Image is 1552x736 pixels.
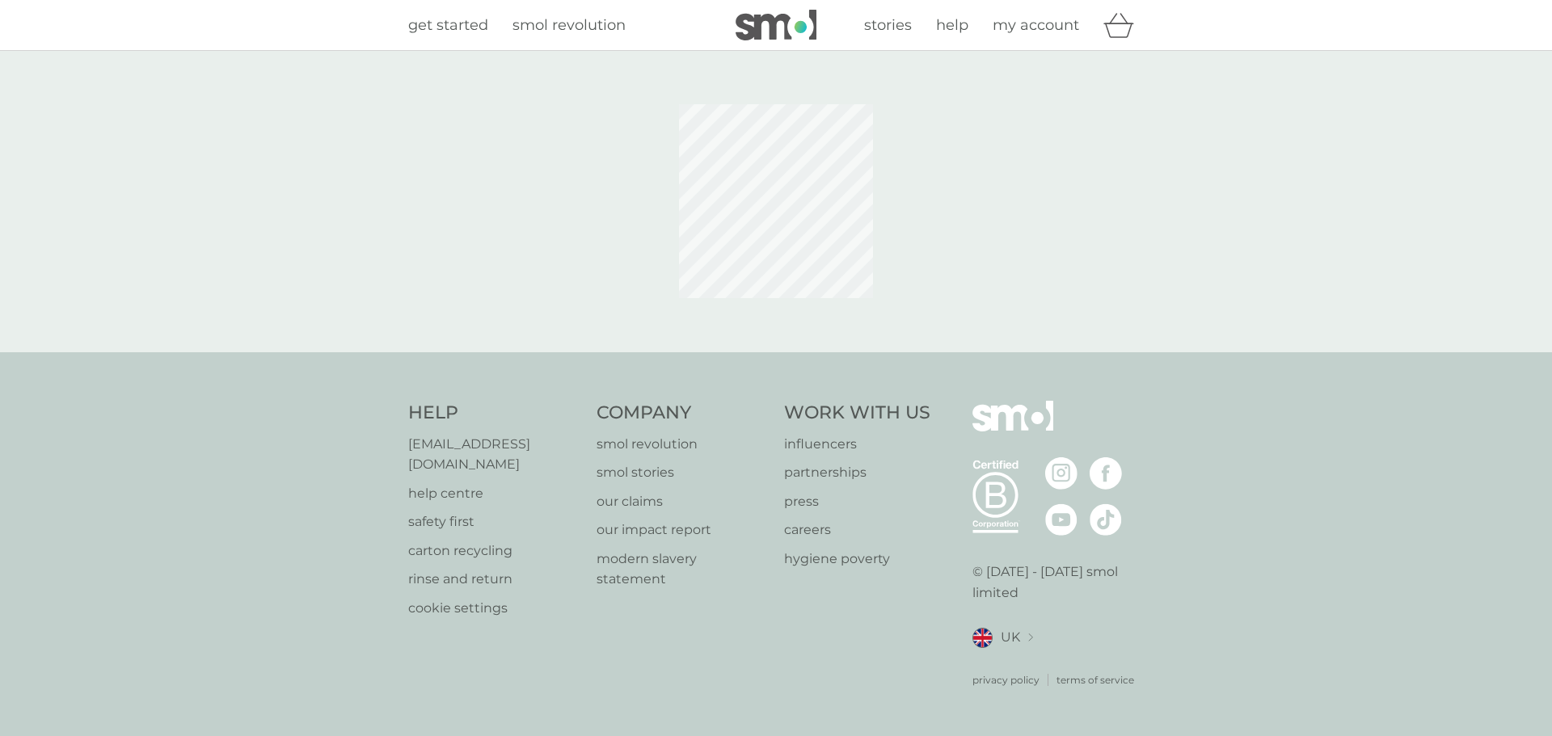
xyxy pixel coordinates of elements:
[864,16,912,34] span: stories
[936,14,968,37] a: help
[597,549,769,590] a: modern slavery statement
[512,16,626,34] span: smol revolution
[597,491,769,512] a: our claims
[408,14,488,37] a: get started
[597,434,769,455] a: smol revolution
[1090,503,1122,536] img: visit the smol Tiktok page
[784,491,930,512] a: press
[972,628,993,648] img: UK flag
[512,14,626,37] a: smol revolution
[784,434,930,455] a: influencers
[408,540,580,561] a: carton recycling
[1103,9,1144,41] div: basket
[972,672,1040,688] a: privacy policy
[1045,457,1078,490] img: visit the smol Instagram page
[1001,627,1020,648] span: UK
[784,401,930,426] h4: Work With Us
[972,401,1053,456] img: smol
[597,401,769,426] h4: Company
[864,14,912,37] a: stories
[1090,457,1122,490] img: visit the smol Facebook page
[936,16,968,34] span: help
[784,519,930,540] a: careers
[1028,633,1033,642] img: select a new location
[408,598,580,619] a: cookie settings
[408,569,580,590] a: rinse and return
[972,561,1145,603] p: © [DATE] - [DATE] smol limited
[408,401,580,426] h4: Help
[993,14,1079,37] a: my account
[408,16,488,34] span: get started
[784,462,930,483] a: partnerships
[408,483,580,504] a: help centre
[736,10,816,40] img: smol
[1045,503,1078,536] img: visit the smol Youtube page
[1056,672,1134,688] a: terms of service
[784,549,930,570] a: hygiene poverty
[993,16,1079,34] span: my account
[597,462,769,483] a: smol stories
[408,511,580,532] a: safety first
[597,519,769,540] a: our impact report
[408,434,580,475] a: [EMAIL_ADDRESS][DOMAIN_NAME]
